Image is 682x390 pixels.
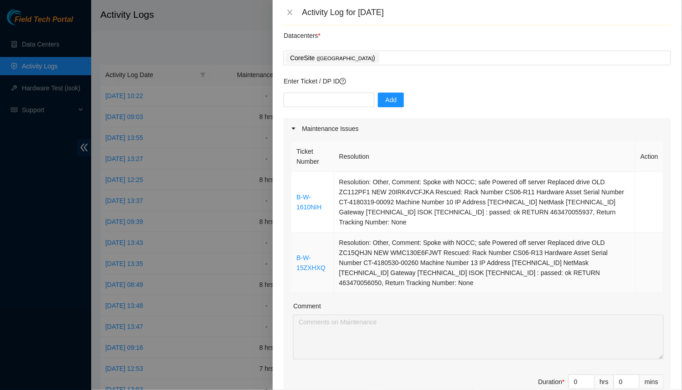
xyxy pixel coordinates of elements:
button: Add [378,93,404,107]
button: Close [284,8,296,17]
label: Comment [293,301,321,311]
div: hrs [595,374,614,389]
p: Datacenters [284,26,320,41]
span: close [286,9,294,16]
span: question-circle [340,78,346,84]
td: Resolution: Other, Comment: Spoke with NOCC; safe Powered off server Replaced drive OLD ZC112PF1 ... [334,172,635,233]
textarea: Comment [293,315,664,359]
th: Ticket Number [291,141,334,172]
span: caret-right [291,126,296,131]
div: Activity Log for [DATE] [302,7,671,17]
p: CoreSite ) [290,53,375,63]
p: Enter Ticket / DP ID [284,76,671,86]
div: Maintenance Issues [284,118,671,139]
span: ( [GEOGRAPHIC_DATA] [317,56,373,61]
div: mins [640,374,664,389]
a: B-W-1610NIH [296,193,321,211]
a: B-W-15ZXHXQ [296,254,325,271]
th: Resolution [334,141,635,172]
th: Action [635,141,664,172]
span: Add [385,95,397,105]
div: Duration [538,377,565,387]
td: Resolution: Other, Comment: Spoke with NOCC; safe Powered off server Replaced drive OLD ZC15QHJN ... [334,233,635,293]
